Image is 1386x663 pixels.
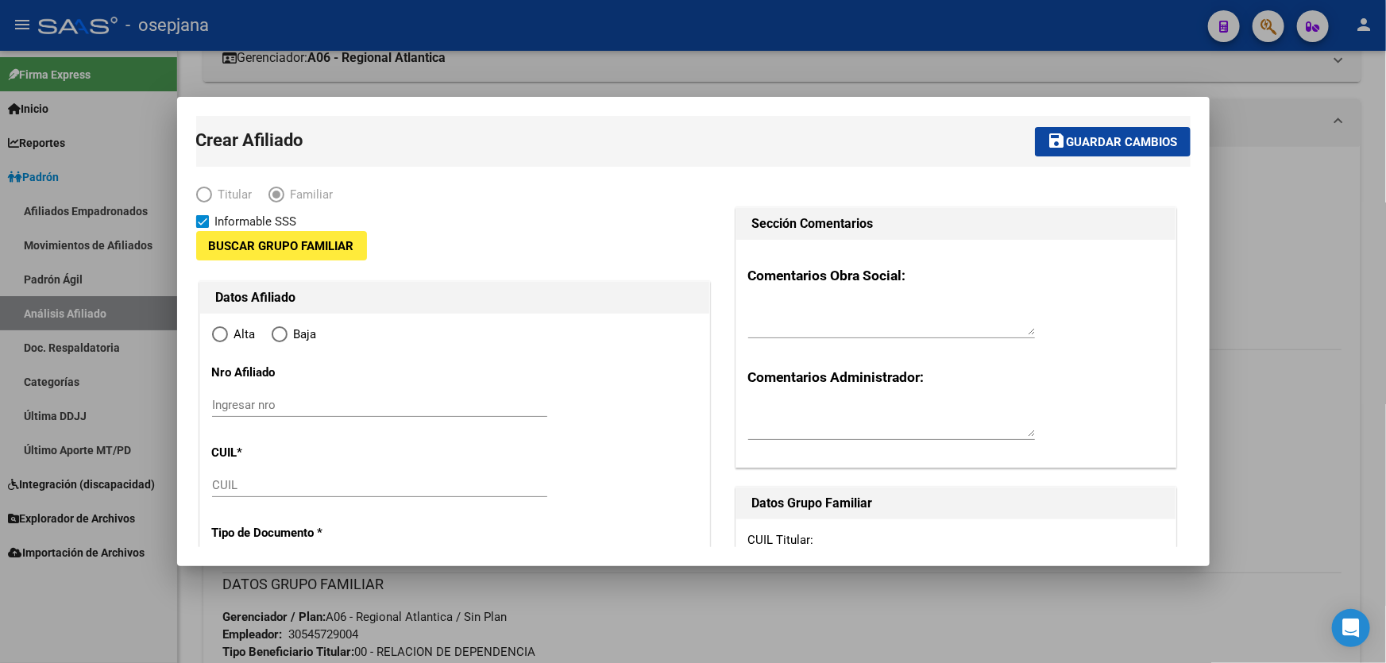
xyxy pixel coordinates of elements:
p: CUIL [212,444,357,462]
p: Tipo de Documento * [212,524,357,542]
span: Alta [228,326,256,344]
h1: Datos Afiliado [216,288,693,307]
span: Baja [288,326,317,344]
span: Familiar [284,186,334,204]
div: CUIL Titular: Titular: [748,531,1164,567]
h1: Sección Comentarios [752,214,1160,233]
span: Titular [212,186,253,204]
h3: Comentarios Obra Social: [748,265,1164,286]
mat-icon: save [1048,131,1067,150]
button: Guardar cambios [1035,127,1191,156]
h3: Comentarios Administrador: [748,367,1164,387]
h1: Datos Grupo Familiar [752,494,1160,513]
p: Nro Afiliado [212,364,357,382]
span: Buscar Grupo Familiar [209,239,354,253]
span: Guardar cambios [1067,135,1178,149]
button: Buscar Grupo Familiar [196,231,367,260]
mat-radio-group: Elija una opción [196,191,349,205]
mat-radio-group: Elija una opción [212,330,333,345]
span: Informable SSS [215,212,297,231]
span: Crear Afiliado [196,130,303,150]
div: Open Intercom Messenger [1332,609,1370,647]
